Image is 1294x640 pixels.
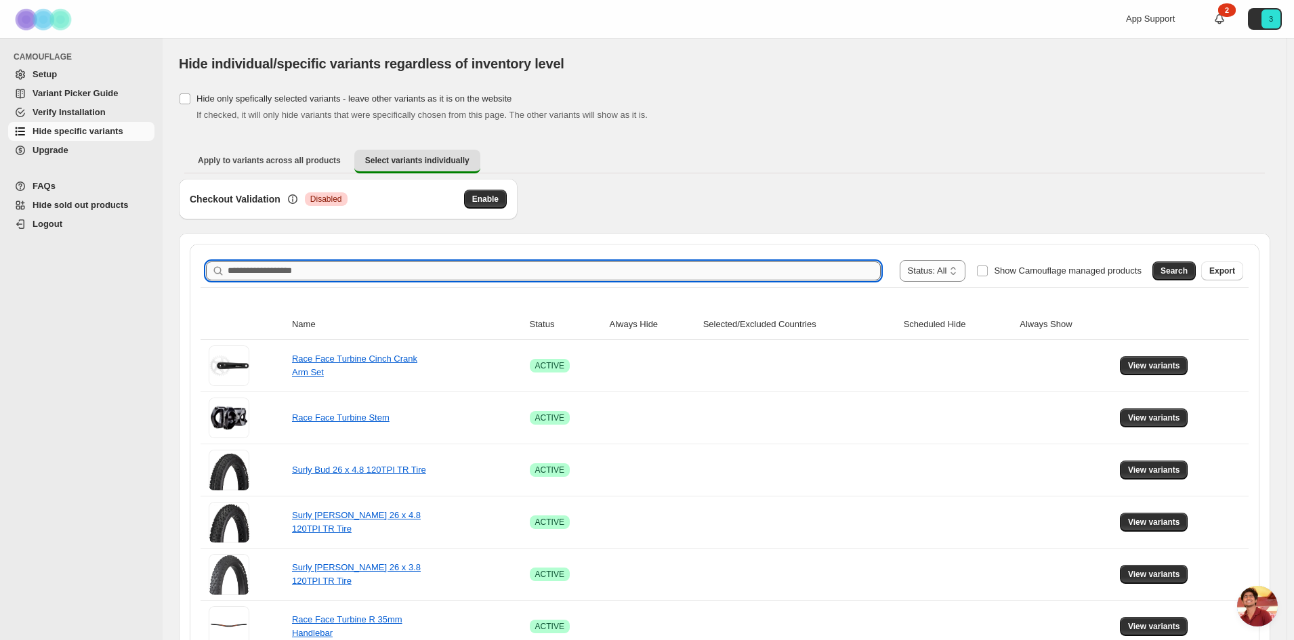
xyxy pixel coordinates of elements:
a: FAQs [8,177,154,196]
button: View variants [1120,513,1188,532]
span: Hide individual/specific variants regardless of inventory level [179,56,564,71]
a: Upgrade [8,141,154,160]
th: Always Hide [606,310,699,340]
a: Logout [8,215,154,234]
div: 2 [1218,3,1236,17]
button: Select variants individually [354,150,480,173]
span: If checked, it will only hide variants that were specifically chosen from this page. The other va... [196,110,648,120]
span: View variants [1128,412,1180,423]
span: Disabled [310,194,342,205]
h3: Checkout Validation [190,192,280,206]
a: 2 [1213,12,1226,26]
div: Open chat [1237,586,1278,626]
span: ACTIVE [535,569,564,580]
button: View variants [1120,356,1188,375]
button: View variants [1120,461,1188,479]
span: Apply to variants across all products [198,155,341,166]
button: Apply to variants across all products [187,150,352,171]
span: ACTIVE [535,412,564,423]
span: Export [1209,265,1235,276]
th: Always Show [1016,310,1116,340]
a: Verify Installation [8,103,154,122]
span: View variants [1128,465,1180,475]
span: View variants [1128,621,1180,632]
button: Export [1201,261,1243,280]
span: Hide only spefically selected variants - leave other variants as it is on the website [196,93,512,104]
button: View variants [1120,565,1188,584]
a: Surly Bud 26 x 4.8 120TPI TR Tire [292,465,426,475]
span: FAQs [33,181,56,191]
span: View variants [1128,569,1180,580]
a: Race Face Turbine R 35mm Handlebar [292,614,402,638]
span: Variant Picker Guide [33,88,118,98]
img: Race Face Turbine Cinch Crank Arm Set [209,345,249,386]
a: Race Face Turbine Cinch Crank Arm Set [292,354,417,377]
button: Enable [464,190,507,209]
span: Search [1161,265,1188,276]
img: Surly Bud 26 x 4.8 120TPI TR Tire [209,450,249,490]
th: Scheduled Hide [900,310,1016,340]
a: Setup [8,65,154,84]
span: ACTIVE [535,517,564,528]
a: Variant Picker Guide [8,84,154,103]
span: Show Camouflage managed products [994,265,1142,276]
span: Hide sold out products [33,200,129,210]
span: Enable [472,194,499,205]
span: Setup [33,69,57,79]
button: Avatar with initials 3 [1248,8,1282,30]
span: ACTIVE [535,621,564,632]
th: Name [288,310,526,340]
span: App Support [1126,14,1175,24]
button: Search [1152,261,1196,280]
text: 3 [1269,15,1273,23]
span: Select variants individually [365,155,469,166]
span: View variants [1128,517,1180,528]
img: Camouflage [11,1,79,38]
img: Race Face Turbine Stem [209,398,249,438]
a: Surly [PERSON_NAME] 26 x 3.8 120TPI TR Tire [292,562,421,586]
button: View variants [1120,408,1188,427]
span: ACTIVE [535,360,564,371]
span: Logout [33,219,62,229]
a: Hide sold out products [8,196,154,215]
span: ACTIVE [535,465,564,475]
a: Race Face Turbine Stem [292,412,390,423]
a: Surly [PERSON_NAME] 26 x 4.8 120TPI TR Tire [292,510,421,534]
img: Surly Nate 26 x 3.8 120TPI TR Tire [209,554,249,595]
span: View variants [1128,360,1180,371]
th: Selected/Excluded Countries [699,310,900,340]
button: View variants [1120,617,1188,636]
span: CAMOUFLAGE [14,51,156,62]
span: Avatar with initials 3 [1261,9,1280,28]
span: Upgrade [33,145,68,155]
th: Status [526,310,606,340]
span: Hide specific variants [33,126,123,136]
img: Surly Lou 26 x 4.8 120TPI TR Tire [209,502,249,542]
span: Verify Installation [33,107,106,117]
a: Hide specific variants [8,122,154,141]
